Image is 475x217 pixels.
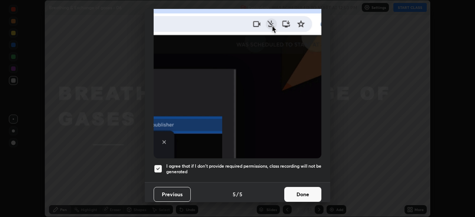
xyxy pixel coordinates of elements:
[284,187,321,202] button: Done
[239,190,242,198] h4: 5
[154,187,191,202] button: Previous
[166,163,321,175] h5: I agree that if I don't provide required permissions, class recording will not be generated
[236,190,239,198] h4: /
[233,190,236,198] h4: 5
